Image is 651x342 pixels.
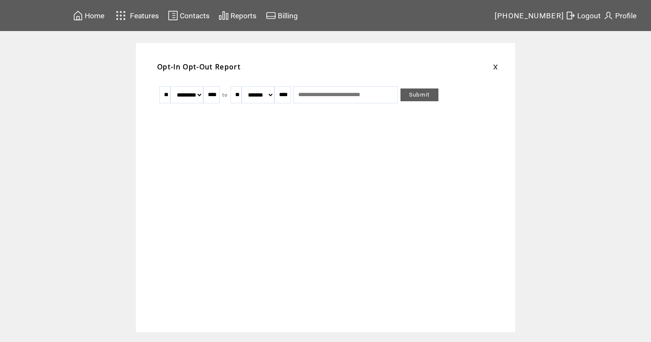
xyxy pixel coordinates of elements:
[577,11,601,20] span: Logout
[564,9,602,22] a: Logout
[72,9,106,22] a: Home
[85,11,104,20] span: Home
[219,10,229,21] img: chart.svg
[278,11,298,20] span: Billing
[180,11,210,20] span: Contacts
[615,11,637,20] span: Profile
[603,10,614,21] img: profile.svg
[265,9,299,22] a: Billing
[400,88,438,101] a: Submit
[266,10,276,21] img: creidtcard.svg
[565,10,576,21] img: exit.svg
[130,11,159,20] span: Features
[157,62,241,71] span: Opt-In Opt-Out Report
[222,92,228,98] span: to
[73,10,83,21] img: home.svg
[495,11,565,20] span: [PHONE_NUMBER]
[217,9,258,22] a: Reports
[230,11,256,20] span: Reports
[113,9,128,23] img: features.svg
[602,9,638,22] a: Profile
[167,9,211,22] a: Contacts
[168,10,178,21] img: contacts.svg
[112,7,160,24] a: Features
